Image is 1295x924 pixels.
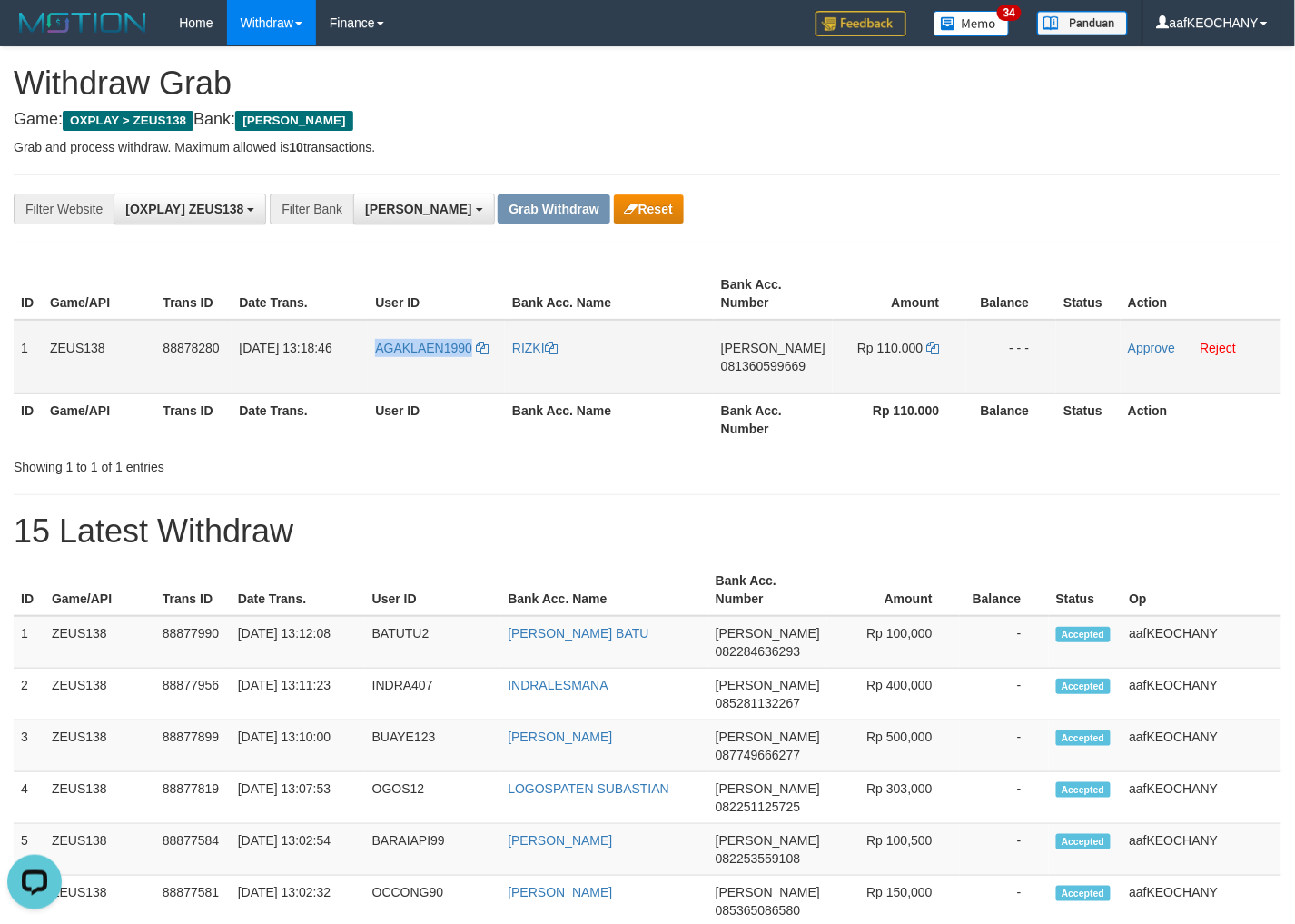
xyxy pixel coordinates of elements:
span: [PERSON_NAME] [721,341,825,355]
span: [OXPLAY] ZEUS138 [125,202,243,216]
th: Date Trans. [231,564,365,616]
td: aafKEOCHANY [1122,720,1281,772]
th: Status [1049,564,1122,616]
td: ZEUS138 [44,824,155,876]
div: Filter Website [14,194,114,224]
td: Rp 100,000 [827,616,960,669]
td: 88877819 [155,772,231,824]
span: Accepted [1056,834,1111,849]
td: 1 [14,616,44,669]
button: Reset [614,194,684,224]
th: Op [1122,564,1281,616]
th: Rp 110.000 [833,393,966,445]
span: [PERSON_NAME] [716,730,820,744]
a: Reject [1201,341,1237,355]
a: [PERSON_NAME] [508,885,612,899]
span: Copy 085281132267 to clipboard [716,696,800,710]
td: 3 [14,720,44,772]
td: aafKEOCHANY [1122,616,1281,669]
th: Trans ID [155,268,232,320]
th: Action [1121,393,1281,445]
td: 1 [14,320,43,394]
th: Action [1121,268,1281,320]
td: [DATE] 13:12:08 [231,616,365,669]
th: Date Trans. [232,268,368,320]
button: [PERSON_NAME] [353,194,494,224]
span: [PERSON_NAME] [235,111,352,131]
span: [PERSON_NAME] [365,202,471,216]
th: Status [1056,393,1121,445]
span: Accepted [1056,886,1111,901]
span: Accepted [1056,730,1111,746]
td: OGOS12 [365,772,501,824]
th: Bank Acc. Number [708,564,827,616]
span: [PERSON_NAME] [716,678,820,692]
a: [PERSON_NAME] [508,833,612,848]
span: Copy 081360599669 to clipboard [721,359,806,373]
span: Copy 085365086580 to clipboard [716,903,800,918]
td: 4 [14,772,44,824]
td: 88877990 [155,616,231,669]
img: panduan.png [1037,11,1128,35]
span: 88878280 [163,341,219,355]
td: aafKEOCHANY [1122,772,1281,824]
td: 88877584 [155,824,231,876]
span: Rp 110.000 [857,341,923,355]
span: [DATE] 13:18:46 [239,341,331,355]
div: Showing 1 to 1 of 1 entries [14,451,526,476]
h1: Withdraw Grab [14,65,1281,102]
td: - - - [966,320,1056,394]
span: [PERSON_NAME] [716,885,820,899]
th: Game/API [43,268,155,320]
th: Balance [966,393,1056,445]
td: ZEUS138 [44,772,155,824]
td: - [960,616,1049,669]
th: Bank Acc. Name [500,564,708,616]
span: [PERSON_NAME] [716,626,820,641]
td: - [960,772,1049,824]
span: Accepted [1056,782,1111,798]
td: 2 [14,669,44,720]
a: LOGOSPATEN SUBASTIAN [508,781,669,796]
td: BATUTU2 [365,616,501,669]
th: Trans ID [155,393,232,445]
span: [PERSON_NAME] [716,833,820,848]
td: 88877956 [155,669,231,720]
a: INDRALESMANA [508,678,608,692]
strong: 10 [289,140,303,154]
th: Status [1056,268,1121,320]
img: Feedback.jpg [816,11,906,36]
td: Rp 500,000 [827,720,960,772]
td: ZEUS138 [43,320,155,394]
td: [DATE] 13:07:53 [231,772,365,824]
th: Bank Acc. Number [714,268,833,320]
td: aafKEOCHANY [1122,669,1281,720]
th: ID [14,564,44,616]
td: Rp 400,000 [827,669,960,720]
td: ZEUS138 [44,616,155,669]
div: Filter Bank [270,194,353,224]
td: 5 [14,824,44,876]
img: MOTION_logo.png [14,9,152,36]
span: Accepted [1056,679,1111,694]
td: Rp 100,500 [827,824,960,876]
span: [PERSON_NAME] [716,781,820,796]
h1: 15 Latest Withdraw [14,513,1281,550]
td: [DATE] 13:10:00 [231,720,365,772]
button: Grab Withdraw [498,194,609,224]
th: Amount [827,564,960,616]
td: - [960,669,1049,720]
span: Copy 082251125725 to clipboard [716,800,800,814]
span: Copy 082253559108 to clipboard [716,851,800,866]
th: Trans ID [155,564,231,616]
td: BARAIAPI99 [365,824,501,876]
p: Grab and process withdraw. Maximum allowed is transactions. [14,138,1281,156]
img: Button%20Memo.svg [934,11,1010,36]
th: User ID [368,393,505,445]
th: ID [14,393,43,445]
button: Open LiveChat chat widget [7,7,62,62]
td: INDRA407 [365,669,501,720]
td: BUAYE123 [365,720,501,772]
th: Game/API [43,393,155,445]
th: Date Trans. [232,393,368,445]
